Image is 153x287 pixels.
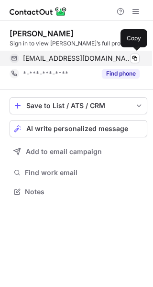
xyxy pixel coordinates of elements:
span: Find work email [25,168,143,177]
span: AI write personalized message [26,125,128,132]
span: Notes [25,188,143,196]
div: [PERSON_NAME] [10,29,74,38]
button: Notes [10,185,147,199]
button: Find work email [10,166,147,179]
button: Reveal Button [102,69,140,78]
button: AI write personalized message [10,120,147,137]
div: Sign in to view [PERSON_NAME]’s full profile [10,39,147,48]
div: Save to List / ATS / CRM [26,102,131,110]
span: [EMAIL_ADDRESS][DOMAIN_NAME] [23,54,132,63]
button: save-profile-one-click [10,97,147,114]
span: Add to email campaign [26,148,102,155]
button: Add to email campaign [10,143,147,160]
img: ContactOut v5.3.10 [10,6,67,17]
